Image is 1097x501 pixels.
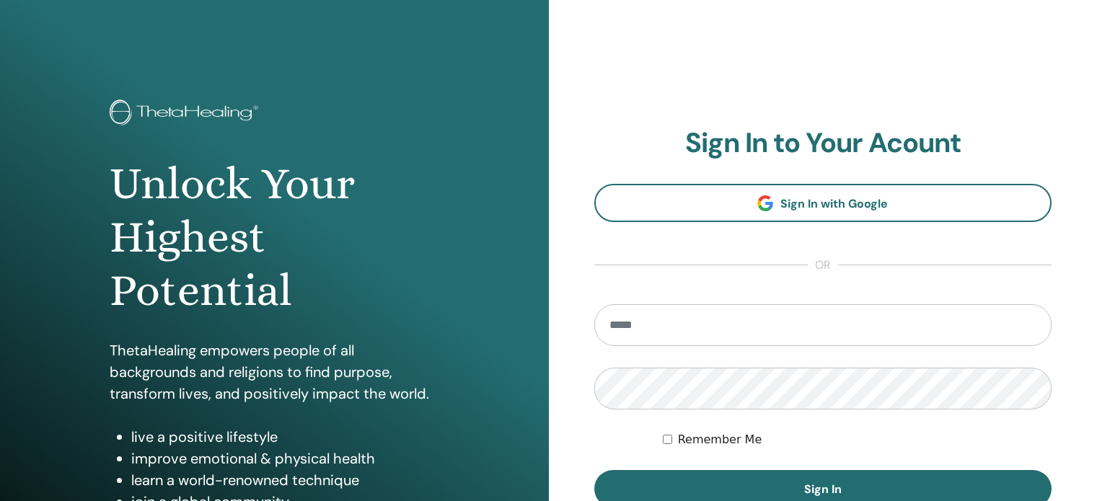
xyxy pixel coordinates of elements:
[594,127,1052,160] h2: Sign In to Your Acount
[131,426,439,448] li: live a positive lifestyle
[110,340,439,404] p: ThetaHealing empowers people of all backgrounds and religions to find purpose, transform lives, a...
[131,469,439,491] li: learn a world-renowned technique
[110,157,439,318] h1: Unlock Your Highest Potential
[594,184,1052,222] a: Sign In with Google
[663,431,1052,448] div: Keep me authenticated indefinitely or until I manually logout
[804,482,842,497] span: Sign In
[678,431,762,448] label: Remember Me
[131,448,439,469] li: improve emotional & physical health
[780,196,888,211] span: Sign In with Google
[808,257,838,274] span: or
